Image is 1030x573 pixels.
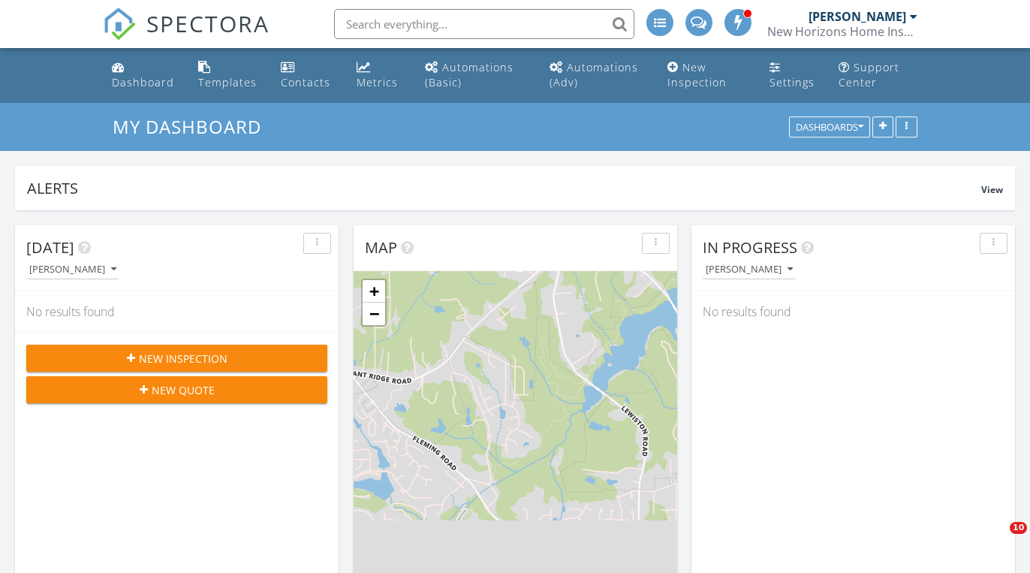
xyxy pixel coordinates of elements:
[106,54,180,97] a: Dashboard
[789,117,870,138] button: Dashboards
[357,75,398,89] div: Metrics
[334,9,634,39] input: Search everything...
[152,382,215,398] span: New Quote
[365,237,397,258] span: Map
[363,280,385,303] a: Zoom in
[26,345,327,372] button: New Inspection
[27,178,981,198] div: Alerts
[26,376,327,403] button: New Quote
[103,8,136,41] img: The Best Home Inspection Software - Spectora
[112,75,174,89] div: Dashboard
[351,54,408,97] a: Metrics
[667,60,727,89] div: New Inspection
[113,114,274,139] a: My Dashboard
[15,291,339,332] div: No results found
[703,260,796,280] button: [PERSON_NAME]
[809,9,906,24] div: [PERSON_NAME]
[26,260,119,280] button: [PERSON_NAME]
[146,8,270,39] span: SPECTORA
[281,75,330,89] div: Contacts
[198,75,257,89] div: Templates
[103,20,270,52] a: SPECTORA
[796,122,863,133] div: Dashboards
[544,54,649,97] a: Automations (Advanced)
[1010,522,1027,534] span: 10
[550,60,638,89] div: Automations (Adv)
[419,54,532,97] a: Automations (Basic)
[192,54,263,97] a: Templates
[833,54,924,97] a: Support Center
[691,291,1015,332] div: No results found
[767,24,917,39] div: New Horizons Home Inspections
[26,237,74,258] span: [DATE]
[703,237,797,258] span: In Progress
[769,75,815,89] div: Settings
[979,522,1015,558] iframe: Intercom live chat
[29,264,116,275] div: [PERSON_NAME]
[661,54,751,97] a: New Inspection
[763,54,821,97] a: Settings
[981,183,1003,196] span: View
[363,303,385,325] a: Zoom out
[139,351,227,366] span: New Inspection
[275,54,338,97] a: Contacts
[706,264,793,275] div: [PERSON_NAME]
[425,60,513,89] div: Automations (Basic)
[839,60,899,89] div: Support Center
